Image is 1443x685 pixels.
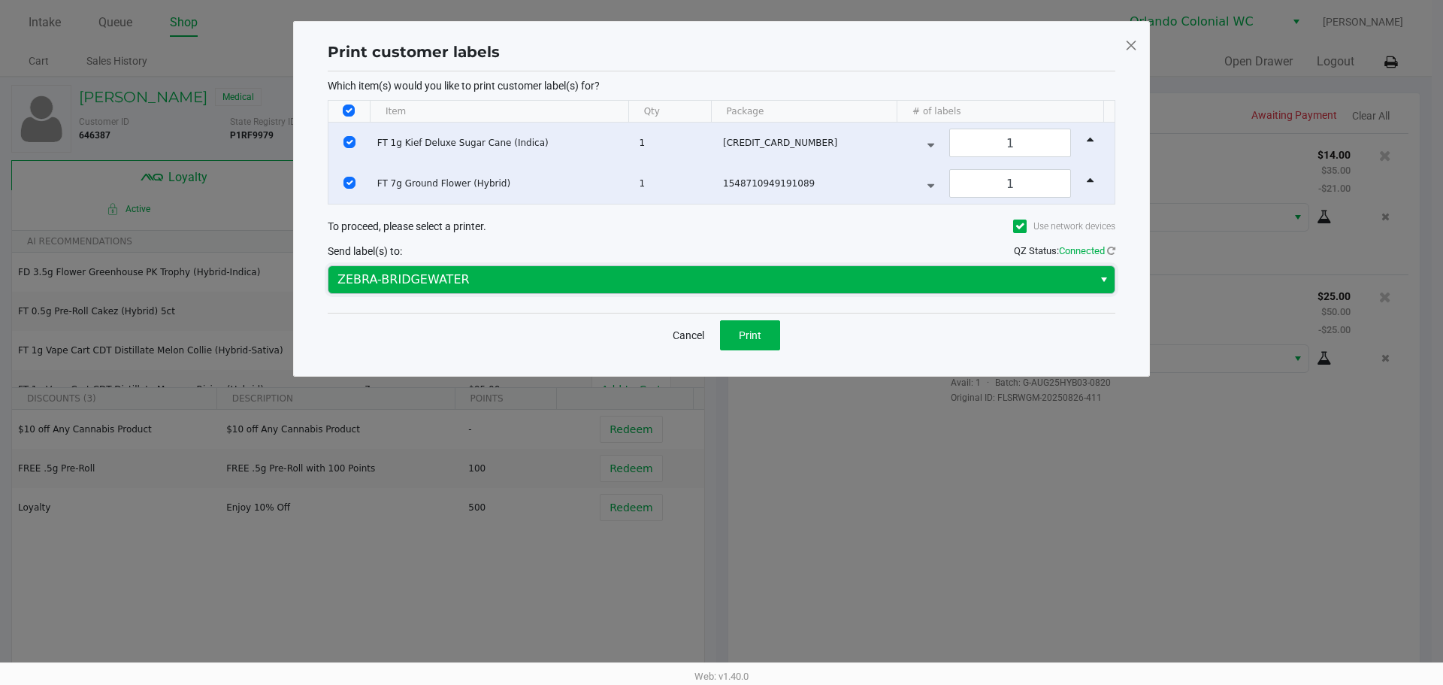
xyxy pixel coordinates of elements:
label: Use network devices [1013,220,1115,233]
span: Web: v1.40.0 [694,671,749,682]
th: Item [370,101,628,123]
td: [CREDIT_CARD_NUMBER] [716,123,905,163]
th: Qty [628,101,711,123]
span: ZEBRA-BRIDGEWATER [337,271,1084,289]
span: Connected [1059,245,1105,256]
button: Cancel [663,320,714,350]
td: 1 [632,123,716,163]
button: Print [720,320,780,350]
div: Data table [328,101,1115,204]
input: Select Row [343,136,355,148]
span: QZ Status: [1014,245,1115,256]
input: Select Row [343,177,355,189]
p: Which item(s) would you like to print customer label(s) for? [328,79,1115,92]
button: Select [1093,266,1115,293]
th: Package [711,101,897,123]
td: FT 7g Ground Flower (Hybrid) [371,163,633,204]
th: # of labels [897,101,1103,123]
input: Select All Rows [343,105,355,117]
span: Print [739,329,761,341]
h1: Print customer labels [328,41,500,63]
td: 1 [632,163,716,204]
td: FT 1g Kief Deluxe Sugar Cane (Indica) [371,123,633,163]
span: Send label(s) to: [328,245,402,257]
span: To proceed, please select a printer. [328,220,486,232]
td: 1548710949191089 [716,163,905,204]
